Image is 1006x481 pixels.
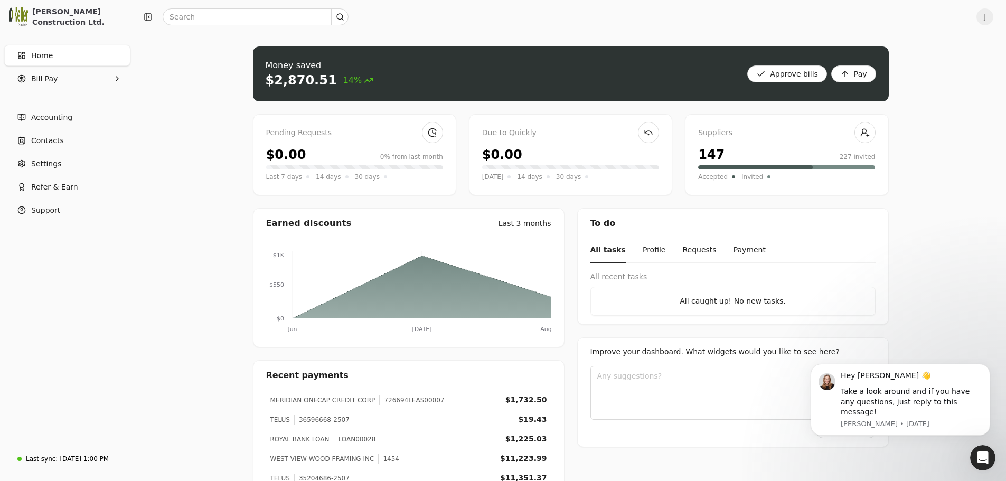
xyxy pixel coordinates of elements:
[31,135,64,146] span: Contacts
[482,172,504,182] span: [DATE]
[590,271,876,282] div: All recent tasks
[540,326,551,333] tspan: Aug
[266,127,443,139] div: Pending Requests
[270,435,330,444] div: ROYAL BANK LOAN
[31,205,60,216] span: Support
[741,172,763,182] span: Invited
[970,445,995,470] iframe: Intercom live chat
[334,435,376,444] div: LOAN00028
[500,453,547,464] div: $11,223.99
[253,361,564,390] div: Recent payments
[270,415,290,425] div: TELUS
[266,72,337,89] div: $2,870.51
[698,127,875,139] div: Suppliers
[482,127,659,139] div: Due to Quickly
[556,172,581,182] span: 30 days
[355,172,380,182] span: 30 days
[60,454,109,464] div: [DATE] 1:00 PM
[343,74,374,87] span: 14%
[4,130,130,151] a: Contacts
[505,394,547,405] div: $1,732.50
[380,152,443,162] div: 0% from last month
[4,68,130,89] button: Bill Pay
[599,296,867,307] div: All caught up! No new tasks.
[4,153,130,174] a: Settings
[277,315,284,322] tspan: $0
[578,209,888,238] div: To do
[270,454,374,464] div: WEST VIEW WOOD FRAMING INC
[517,172,542,182] span: 14 days
[31,158,61,169] span: Settings
[270,395,375,405] div: MERIDIAN ONECAP CREDIT CORP
[287,326,297,333] tspan: Jun
[272,252,284,259] tspan: $1K
[294,415,350,425] div: 36596668-2507
[682,238,716,263] button: Requests
[412,326,431,333] tspan: [DATE]
[4,107,130,128] a: Accounting
[590,238,626,263] button: All tasks
[266,217,352,230] div: Earned discounts
[316,172,341,182] span: 14 days
[590,346,876,357] div: Improve your dashboard. What widgets would you like to see here?
[379,395,444,405] div: 726694LEAS00007
[4,45,130,66] a: Home
[9,7,28,26] img: 0537828a-cf49-447f-a6d3-a322c667907b.png
[734,238,766,263] button: Payment
[31,182,78,193] span: Refer & Earn
[266,59,374,72] div: Money saved
[482,145,522,164] div: $0.00
[163,8,349,25] input: Search
[840,152,876,162] div: 227 invited
[266,172,303,182] span: Last 7 days
[518,414,547,425] div: $19.43
[31,112,72,123] span: Accounting
[4,449,130,468] a: Last sync:[DATE] 1:00 PM
[266,145,306,164] div: $0.00
[31,73,58,84] span: Bill Pay
[643,238,666,263] button: Profile
[378,454,399,464] div: 1454
[505,433,547,445] div: $1,225.03
[747,65,827,82] button: Approve bills
[4,176,130,197] button: Refer & Earn
[4,200,130,221] button: Support
[795,359,1006,452] iframe: Intercom notifications message
[976,8,993,25] button: J
[698,172,728,182] span: Accepted
[499,218,551,229] div: Last 3 months
[269,281,284,288] tspan: $550
[831,65,876,82] button: Pay
[698,145,725,164] div: 147
[31,50,53,61] span: Home
[26,454,58,464] div: Last sync:
[32,6,126,27] div: [PERSON_NAME] Construction Ltd.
